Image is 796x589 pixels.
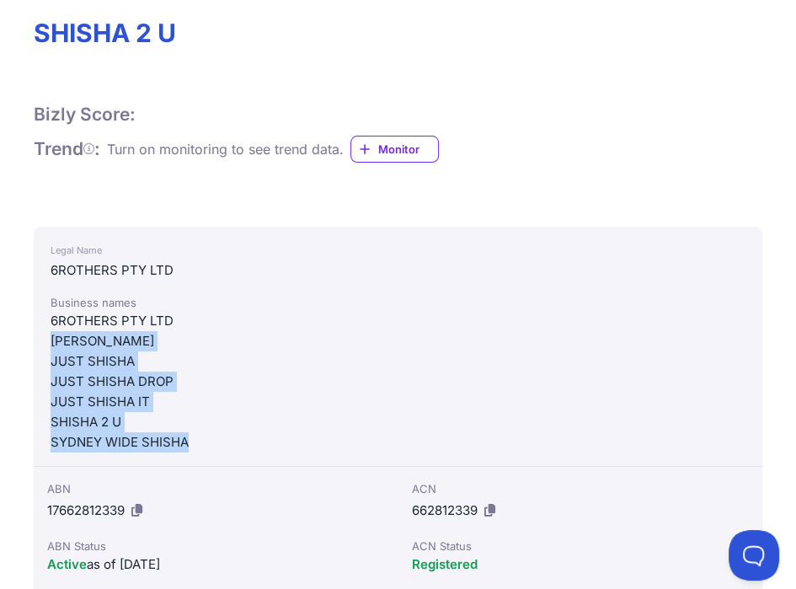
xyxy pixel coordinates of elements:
span: 662812339 [412,502,478,518]
div: [PERSON_NAME] [51,331,745,351]
span: Active [47,556,87,572]
div: ABN [47,480,385,497]
h1: SHISHA 2 U [34,18,762,50]
div: as of [DATE] [47,554,385,575]
div: ACN Status [412,538,750,554]
h1: Trend : [34,138,100,160]
a: Monitor [350,136,439,163]
h1: Bizly Score: [34,104,136,126]
div: Legal Name [51,240,745,260]
span: Registered [412,556,478,572]
div: 6ROTHERS PTY LTD [51,260,745,281]
div: JUST SHISHA DROP [51,372,745,392]
span: Monitor [378,141,438,158]
iframe: Toggle Customer Support [729,530,779,581]
div: SYDNEY WIDE SHISHA [51,432,745,452]
div: SHISHA 2 U [51,412,745,432]
div: 6ROTHERS PTY LTD [51,311,745,331]
div: Business names [51,294,745,311]
div: JUST SHISHA IT [51,392,745,412]
div: ACN [412,480,750,497]
div: ABN Status [47,538,385,554]
div: Turn on monitoring to see trend data. [107,139,344,159]
span: 17662812339 [47,502,125,518]
div: JUST SHISHA [51,351,745,372]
